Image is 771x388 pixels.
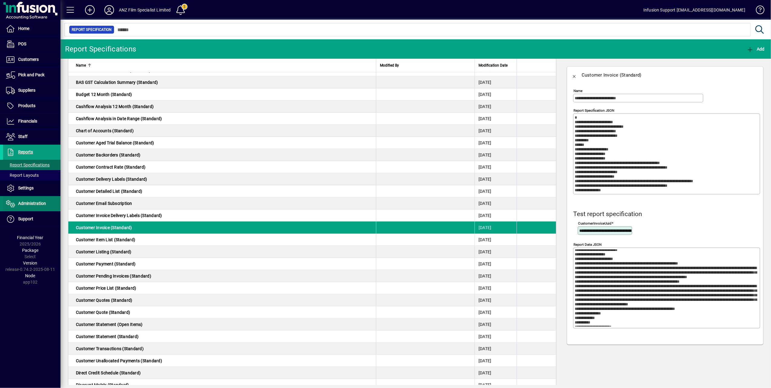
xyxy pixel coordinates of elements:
[475,258,517,270] td: [DATE]
[76,249,132,254] span: Customer Listing (Standard)
[475,76,517,88] td: [DATE]
[582,70,642,80] div: Customer Invoice (Standard)
[573,210,760,218] h4: Test report specification
[475,197,517,209] td: [DATE]
[475,367,517,379] td: [DATE]
[18,119,37,123] span: Financials
[18,103,35,108] span: Products
[76,104,154,109] span: Cashflow Analysis 12 Month (Standard)
[567,68,582,82] button: Back
[76,68,151,73] span: Balance Sheet vs Last Year (Standard)
[76,334,139,339] span: Customer Statement (Standard)
[475,282,517,294] td: [DATE]
[18,72,44,77] span: Pick and Pack
[76,62,86,69] span: Name
[76,189,142,194] span: Customer Detailed List (Standard)
[475,149,517,161] td: [DATE]
[65,44,136,54] div: Report Specifications
[578,221,612,225] mat-label: customerInvoiceUuid
[18,26,29,31] span: Home
[18,186,34,190] span: Settings
[76,286,136,291] span: Customer Price List (Standard)
[475,100,517,113] td: [DATE]
[479,62,513,69] div: Modification Date
[76,177,147,182] span: Customer Delivery Labels (Standard)
[751,1,763,21] a: Knowledge Base
[23,261,38,265] span: Version
[475,355,517,367] td: [DATE]
[17,235,44,240] span: Financial Year
[475,294,517,306] td: [DATE]
[76,225,132,230] span: Customer Invoice (Standard)
[76,128,134,133] span: Chart of Accounts (Standard)
[18,88,35,93] span: Suppliers
[475,137,517,149] td: [DATE]
[475,113,517,125] td: [DATE]
[573,242,602,247] mat-label: Report Data JSON
[18,41,26,46] span: POS
[3,67,60,83] a: Pick and Pack
[76,62,372,69] div: Name
[475,330,517,343] td: [DATE]
[475,318,517,330] td: [DATE]
[76,370,141,375] span: Direct Credit Schedule (Standard)
[3,181,60,196] a: Settings
[475,173,517,185] td: [DATE]
[3,160,60,170] a: Report Specifications
[76,298,132,303] span: Customer Quotes (Standard)
[76,213,162,218] span: Customer Invoice Delivery Labels (Standard)
[76,274,151,278] span: Customer Pending Invoices (Standard)
[3,114,60,129] a: Financials
[475,209,517,222] td: [DATE]
[475,246,517,258] td: [DATE]
[18,57,39,62] span: Customers
[76,165,145,169] span: Customer Contract Rate (Standard)
[3,170,60,180] a: Report Layouts
[475,343,517,355] td: [DATE]
[3,37,60,52] a: POS
[76,153,141,157] span: Customer Backorders (Standard)
[72,27,112,33] span: Report Specification
[6,173,39,178] span: Report Layouts
[475,270,517,282] td: [DATE]
[3,129,60,144] a: Staff
[76,92,132,97] span: Budget 12 Month (Standard)
[18,134,28,139] span: Staff
[25,273,35,278] span: Node
[22,248,38,253] span: Package
[76,261,136,266] span: Customer Payment (Standard)
[80,5,100,15] button: Add
[18,216,33,221] span: Support
[643,5,745,15] div: Infusion Support [EMAIL_ADDRESS][DOMAIN_NAME]
[76,237,135,242] span: Customer Item List (Standard)
[475,185,517,197] td: [DATE]
[475,306,517,318] td: [DATE]
[3,52,60,67] a: Customers
[3,83,60,98] a: Suppliers
[3,21,60,36] a: Home
[746,47,765,51] span: Add
[479,62,508,69] span: Modification Date
[573,89,583,93] mat-label: Name
[76,383,129,387] span: Discount Matrix (Standard)
[119,5,171,15] div: ANZ Film Specialist Limited
[76,346,144,351] span: Customer Transactions (Standard)
[380,62,399,69] span: Modified By
[76,322,143,327] span: Customer Statement (Open Items)
[76,358,162,363] span: Customer Unallocated Payments (Standard)
[100,5,119,15] button: Profile
[475,161,517,173] td: [DATE]
[475,222,517,234] td: [DATE]
[745,44,766,54] button: Add
[3,212,60,227] a: Support
[475,234,517,246] td: [DATE]
[76,140,154,145] span: Customer Aged Trial Balance (Standard)
[3,196,60,211] a: Administration
[18,150,33,154] span: Reports
[18,201,46,206] span: Administration
[6,163,50,167] span: Report Specifications
[475,88,517,100] td: [DATE]
[76,201,132,206] span: Customer Email Subscription
[76,116,162,121] span: Cashflow Analysis in Date Range (Standard)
